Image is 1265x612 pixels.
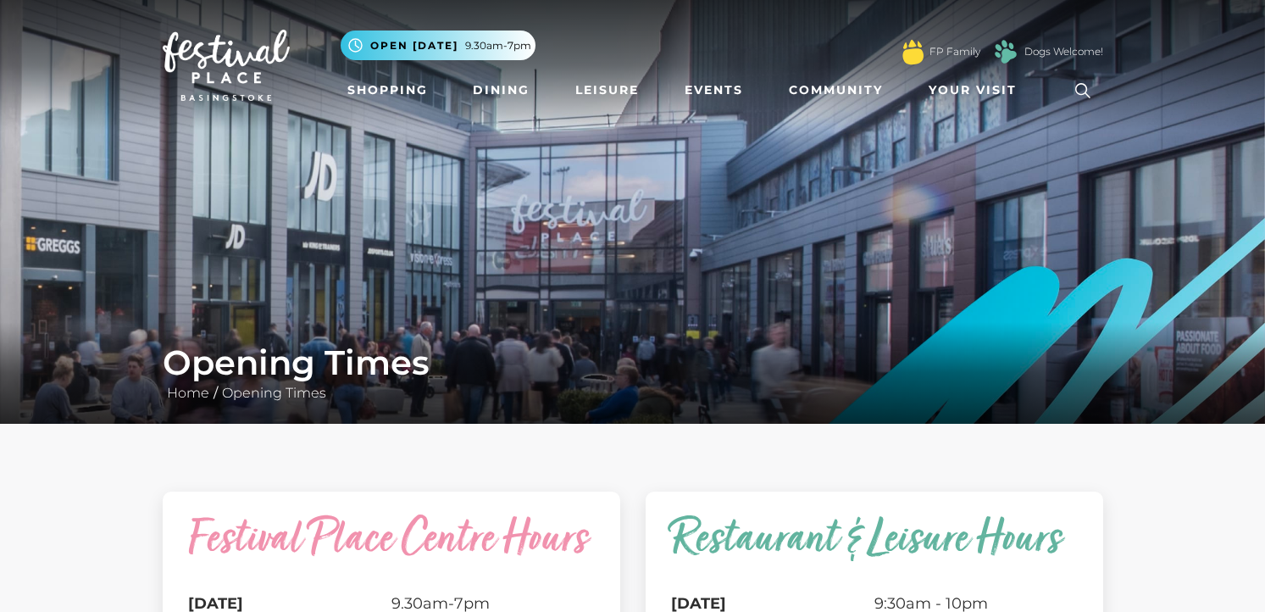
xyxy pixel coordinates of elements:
a: Shopping [341,75,435,106]
a: Home [163,385,214,401]
span: Open [DATE] [370,38,458,53]
a: Opening Times [218,385,330,401]
span: Your Visit [929,81,1017,99]
caption: Festival Place Centre Hours [188,517,595,592]
a: FP Family [929,44,980,59]
caption: Restaurant & Leisure Hours [671,517,1078,592]
div: / [150,342,1116,403]
a: Events [678,75,750,106]
h1: Opening Times [163,342,1103,383]
a: Dining [466,75,536,106]
span: 9.30am-7pm [465,38,531,53]
a: Your Visit [922,75,1032,106]
a: Community [782,75,890,106]
button: Open [DATE] 9.30am-7pm [341,31,535,60]
a: Dogs Welcome! [1024,44,1103,59]
img: Festival Place Logo [163,30,290,101]
a: Leisure [569,75,646,106]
